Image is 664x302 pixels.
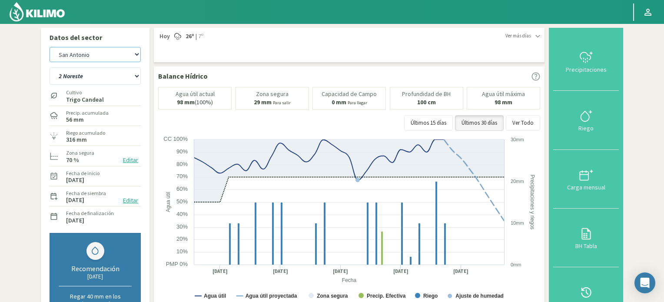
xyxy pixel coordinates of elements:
text: Precip. Efectiva [367,293,406,299]
p: Capacidad de Campo [322,91,377,97]
span: | [196,32,197,41]
p: Balance Hídrico [158,71,208,81]
div: Recomendación [59,264,132,273]
button: Ver Todo [506,115,540,131]
img: Kilimo [9,1,66,22]
text: 30% [176,223,188,230]
label: Riego acumulado [66,129,105,137]
text: 70% [176,173,188,179]
button: Últimos 15 días [404,115,453,131]
span: 7º [197,32,203,41]
text: 10% [176,248,188,255]
text: [DATE] [212,268,228,275]
button: Precipitaciones [553,32,619,91]
text: 60% [176,186,188,192]
button: Editar [120,196,141,206]
b: 0 mm [332,98,346,106]
label: 316 mm [66,137,87,143]
text: Ajuste de humedad [455,293,504,299]
b: 29 mm [254,98,272,106]
label: Fecha de inicio [66,169,100,177]
text: PMP 0% [166,261,188,267]
label: [DATE] [66,218,84,223]
div: Riego [556,125,616,131]
small: Para llegar [348,100,367,106]
text: 90% [176,148,188,155]
button: Editar [120,155,141,165]
label: [DATE] [66,177,84,183]
p: Agua útil máxima [482,91,525,97]
b: 98 mm [177,98,195,106]
text: Agua útil proyectada [246,293,297,299]
text: 40% [176,211,188,217]
text: 50% [176,198,188,205]
button: Últimos 30 días [455,115,504,131]
span: Ver más días [505,32,531,40]
text: Agua útil [165,192,171,212]
text: [DATE] [453,268,468,275]
text: 10mm [511,220,524,226]
text: Fecha [342,277,357,283]
text: [DATE] [393,268,408,275]
text: Riego [423,293,438,299]
strong: 26º [186,32,194,40]
text: 80% [176,161,188,167]
label: [DATE] [66,197,84,203]
text: Agua útil [204,293,226,299]
p: Zona segura [256,91,289,97]
p: (100%) [177,99,213,106]
p: Profundidad de BH [402,91,451,97]
div: Carga mensual [556,184,616,190]
text: 30mm [511,137,524,142]
p: Agua útil actual [176,91,215,97]
div: [DATE] [59,273,132,280]
label: 70 % [66,157,79,163]
text: 0mm [511,262,521,267]
text: 20mm [511,179,524,184]
label: Cultivo [66,89,104,96]
div: BH Tabla [556,243,616,249]
button: BH Tabla [553,209,619,267]
button: Riego [553,91,619,149]
label: Zona segura [66,149,94,157]
text: Zona segura [317,293,348,299]
text: 20% [176,236,188,242]
b: 100 cm [417,98,436,106]
p: Datos del sector [50,32,141,43]
button: Carga mensual [553,150,619,209]
text: Precipitaciones y riegos [529,174,535,229]
span: Hoy [158,32,170,41]
label: Trigo Candeal [66,97,104,103]
text: [DATE] [333,268,348,275]
b: 98 mm [495,98,512,106]
small: Para salir [273,100,291,106]
text: [DATE] [273,268,288,275]
label: Fecha de siembra [66,189,106,197]
div: Precipitaciones [556,66,616,73]
label: Precip. acumulada [66,109,109,117]
text: CC 100% [163,136,188,142]
label: 56 mm [66,117,84,123]
div: Open Intercom Messenger [634,272,655,293]
label: Fecha de finalización [66,209,114,217]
